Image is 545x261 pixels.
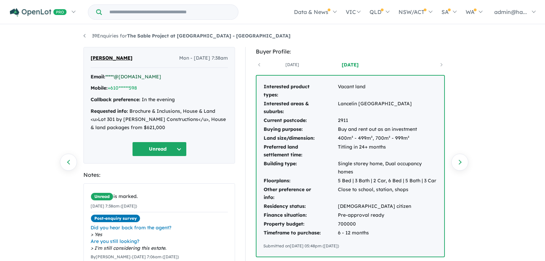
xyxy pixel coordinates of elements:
td: 5 Bed | 3 Bath | 2 Car, 6 Bed | 5 Bath | 3 Car [338,176,437,185]
td: [DEMOGRAPHIC_DATA] citizen [338,202,437,211]
span: [PERSON_NAME] [91,54,133,62]
div: Buyer Profile: [256,47,445,56]
span: admin@ha... [494,9,527,15]
strong: Email: [91,74,105,80]
a: [DATE] [263,61,321,68]
td: Current postcode: [263,116,338,125]
div: Submitted on [DATE] 05:48pm ([DATE]) [263,243,437,249]
div: In the evening [91,96,228,104]
span: Did you hear back from the agent? [91,224,228,231]
td: Interested areas & suburbs: [263,99,338,117]
button: Unread [132,142,187,156]
td: Lancelin [GEOGRAPHIC_DATA] [338,99,437,117]
td: 700000 [338,220,437,229]
td: 400m² - 499m², 700m² - 999m² [338,134,437,143]
a: 39Enquiries forThe Sable Project at [GEOGRAPHIC_DATA] - [GEOGRAPHIC_DATA] [83,33,291,39]
td: Preferred land settlement time: [263,143,338,160]
td: Interested product types: [263,82,338,99]
td: Titling in 24+ months [338,143,437,160]
input: Try estate name, suburb, builder or developer [103,5,237,19]
div: is marked. [91,193,228,201]
small: By [PERSON_NAME] - [DATE] 7:06am ([DATE]) [91,254,179,259]
td: Finance situation: [263,211,338,220]
td: Close to school, station, shops [338,185,437,202]
td: 2911 [338,116,437,125]
td: Pre-approval ready [338,211,437,220]
span: Yes [91,231,228,238]
td: Building type: [263,159,338,176]
span: Unread [91,193,113,201]
small: [DATE] 7:38am ([DATE]) [91,203,137,209]
strong: The Sable Project at [GEOGRAPHIC_DATA] - [GEOGRAPHIC_DATA] [127,33,291,39]
td: Buying purpose: [263,125,338,134]
td: 6 - 12 months [338,229,437,237]
td: Vacant land [338,82,437,99]
td: Property budget: [263,220,338,229]
strong: Callback preference: [91,96,140,103]
nav: breadcrumb [83,32,462,40]
img: Openlot PRO Logo White [10,8,67,17]
div: Notes: [83,170,235,180]
div: Brochure & Inclusions, House & Land <u>Lot 301 by [PERSON_NAME] Constructions</u>, House & land p... [91,107,228,132]
strong: Mobile: [91,85,108,91]
span: I'm still considering this estate. [91,245,228,251]
td: Floorplans: [263,176,338,185]
a: [DATE] [321,61,379,68]
span: Mon - [DATE] 7:38am [179,54,228,62]
td: Timeframe to purchase: [263,229,338,237]
span: Post-enquiry survey [91,214,140,222]
td: Land size/dimension: [263,134,338,143]
td: Residency status: [263,202,338,211]
td: Other preference or info: [263,185,338,202]
span: Are you still looking? [91,238,228,245]
strong: Requested info: [91,108,128,114]
td: Buy and rent out as an investment [338,125,437,134]
td: Single storey home, Dual occupancy homes [338,159,437,176]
